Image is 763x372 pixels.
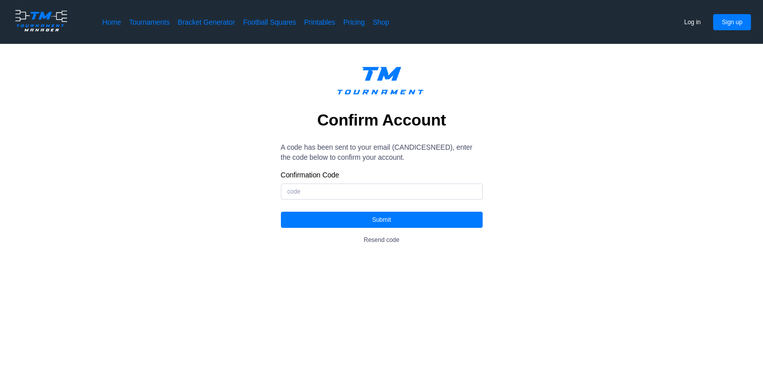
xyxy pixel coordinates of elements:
a: Printables [304,17,335,27]
button: Submit [281,212,483,228]
a: Home [102,17,121,27]
button: Log in [676,14,710,30]
button: Resend code [355,232,408,248]
img: logo.ffa97a18e3bf2c7d.png [12,8,70,33]
a: Shop [373,17,389,27]
a: Tournaments [129,17,169,27]
h2: Confirm Account [317,110,446,130]
button: Sign up [713,14,751,30]
a: Football Squares [243,17,296,27]
img: logo.ffa97a18e3bf2c7d.png [329,60,434,106]
label: Confirmation Code [281,170,483,179]
input: code [281,183,483,200]
span: A code has been sent to your email ( CANDICESNEED ), enter the code below to confirm your account. [281,143,473,161]
a: Pricing [343,17,365,27]
a: Bracket Generator [178,17,235,27]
